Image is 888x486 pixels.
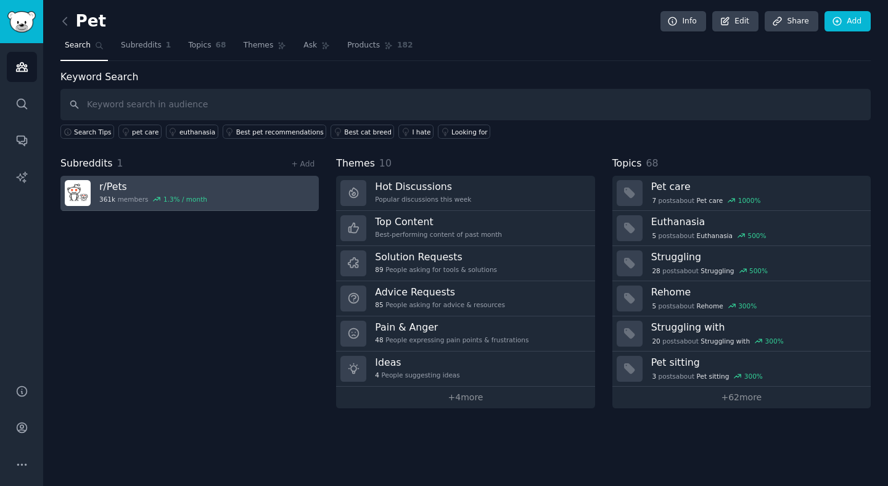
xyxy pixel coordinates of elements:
div: 300 % [765,337,784,345]
span: Subreddits [121,40,162,51]
a: Euthanasia5postsaboutEuthanasia500% [612,211,871,246]
div: 1000 % [738,196,761,205]
h3: Hot Discussions [375,180,471,193]
a: pet care [118,125,162,139]
a: Share [765,11,818,32]
a: Topics68 [184,36,230,61]
a: Struggling with20postsaboutStruggling with300% [612,316,871,352]
div: I hate [412,128,430,136]
span: 28 [652,266,660,275]
a: Info [660,11,706,32]
a: Solution Requests89People asking for tools & solutions [336,246,594,281]
h3: Top Content [375,215,502,228]
span: 20 [652,337,660,345]
img: GummySearch logo [7,11,36,33]
div: members [99,195,207,204]
div: 500 % [747,231,766,240]
span: Themes [336,156,375,171]
span: Ask [303,40,317,51]
h3: Struggling with [651,321,862,334]
a: Looking for [438,125,490,139]
a: Ask [299,36,334,61]
span: 89 [375,265,383,274]
h3: Pet care [651,180,862,193]
a: Products182 [343,36,417,61]
a: Advice Requests85People asking for advice & resources [336,281,594,316]
span: Pet care [697,196,723,205]
div: People suggesting ideas [375,371,459,379]
a: I hate [398,125,434,139]
span: 1 [166,40,171,51]
a: Best pet recommendations [223,125,327,139]
a: Pet sitting3postsaboutPet sitting300% [612,352,871,387]
h3: Struggling [651,250,862,263]
span: 68 [216,40,226,51]
span: Search Tips [74,128,112,136]
div: 1.3 % / month [163,195,207,204]
h3: Rehome [651,286,862,299]
span: Subreddits [60,156,113,171]
span: 3 [652,372,656,381]
a: r/Pets361kmembers1.3% / month [60,176,319,211]
div: People asking for tools & solutions [375,265,497,274]
a: Add [824,11,871,32]
div: euthanasia [179,128,215,136]
span: 361k [99,195,115,204]
h3: Euthanasia [651,215,862,228]
span: Products [347,40,380,51]
div: post s about [651,195,762,206]
div: 500 % [749,266,768,275]
span: Rehome [697,302,723,310]
input: Keyword search in audience [60,89,871,120]
span: 4 [375,371,379,379]
h3: Advice Requests [375,286,505,299]
a: Pain & Anger48People expressing pain points & frustrations [336,316,594,352]
span: Topics [612,156,642,171]
span: 5 [652,231,656,240]
a: Best cat breed [331,125,394,139]
label: Keyword Search [60,71,138,83]
a: +4more [336,387,594,408]
a: Rehome5postsaboutRehome300% [612,281,871,316]
span: 48 [375,336,383,344]
span: Pet sitting [697,372,730,381]
span: 1 [117,157,123,169]
a: Top ContentBest-performing content of past month [336,211,594,246]
a: Hot DiscussionsPopular discussions this week [336,176,594,211]
h3: Ideas [375,356,459,369]
div: Best pet recommendations [236,128,324,136]
div: post s about [651,230,768,241]
span: 85 [375,300,383,309]
div: pet care [132,128,158,136]
div: post s about [651,371,764,382]
a: Pet care7postsaboutPet care1000% [612,176,871,211]
span: 10 [379,157,392,169]
span: Struggling [701,266,734,275]
span: 5 [652,302,656,310]
a: + Add [291,160,314,168]
a: Search [60,36,108,61]
div: People asking for advice & resources [375,300,505,309]
div: 300 % [744,372,763,381]
span: 7 [652,196,656,205]
h2: Pet [60,12,106,31]
span: 182 [397,40,413,51]
img: Pets [65,180,91,206]
div: Popular discussions this week [375,195,471,204]
a: Ideas4People suggesting ideas [336,352,594,387]
a: Subreddits1 [117,36,175,61]
div: People expressing pain points & frustrations [375,336,528,344]
span: Euthanasia [697,231,733,240]
span: Topics [188,40,211,51]
span: Struggling with [701,337,750,345]
h3: Pet sitting [651,356,862,369]
div: Best-performing content of past month [375,230,502,239]
a: +62more [612,387,871,408]
div: Best cat breed [344,128,392,136]
h3: r/ Pets [99,180,207,193]
h3: Solution Requests [375,250,497,263]
h3: Pain & Anger [375,321,528,334]
div: post s about [651,265,769,276]
div: post s about [651,300,758,311]
button: Search Tips [60,125,114,139]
